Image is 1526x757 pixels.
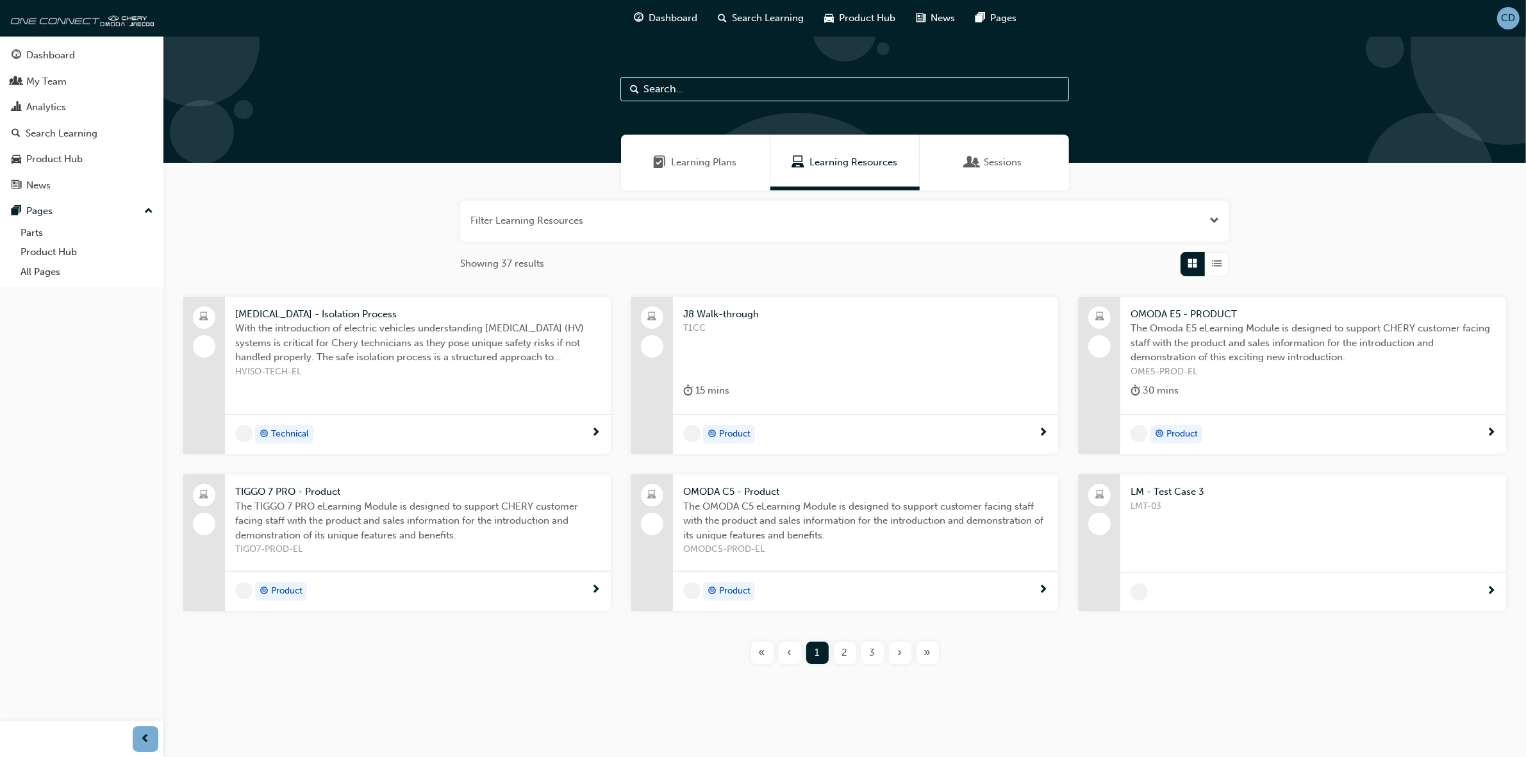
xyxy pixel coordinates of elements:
input: Search... [620,77,1069,101]
span: pages-icon [976,10,986,26]
button: Next page [886,642,914,664]
button: First page [749,642,776,664]
span: search-icon [718,10,727,26]
span: The Omoda E5 eLearning Module is designed to support CHERY customer facing staff with the product... [1131,321,1496,365]
span: duration-icon [683,383,693,399]
span: Sessions [984,155,1022,170]
div: 30 mins [1131,383,1179,399]
span: J8 Walk-through [683,307,1049,322]
a: My Team [5,70,158,94]
span: chart-icon [12,102,21,113]
span: car-icon [12,154,21,165]
a: Product Hub [5,147,158,171]
span: Technical [271,427,309,442]
a: Learning PlansLearning Plans [621,135,770,190]
span: next-icon [591,585,601,596]
span: 2 [842,645,848,660]
a: OMODA E5 - PRODUCTThe Omoda E5 eLearning Module is designed to support CHERY customer facing staf... [1079,297,1506,454]
span: news-icon [12,180,21,192]
a: OMODA C5 - ProductThe OMODA C5 eLearning Module is designed to support customer facing staff with... [631,474,1059,611]
a: car-iconProduct Hub [815,5,906,31]
span: Grid [1188,256,1198,271]
button: Previous page [776,642,804,664]
a: guage-iconDashboard [624,5,708,31]
span: › [898,645,902,660]
span: undefined-icon [683,582,701,599]
div: Pages [26,204,53,219]
a: news-iconNews [906,5,966,31]
span: target-icon [1155,426,1164,443]
button: DashboardMy TeamAnalyticsSearch LearningProduct HubNews [5,41,158,199]
span: undefined-icon [1131,583,1148,601]
span: pages-icon [12,206,21,217]
span: people-icon [12,76,21,88]
span: The TIGGO 7 PRO eLearning Module is designed to support CHERY customer facing staff with the prod... [235,499,601,543]
a: LM - Test Case 3LMT-03 [1079,474,1506,611]
a: Product Hub [15,242,158,262]
span: guage-icon [634,10,644,26]
span: search-icon [12,128,21,140]
span: TIGO7-PROD-EL [235,542,601,557]
span: car-icon [825,10,834,26]
span: Open the filter [1209,213,1219,228]
div: Dashboard [26,48,75,63]
a: All Pages [15,262,158,282]
div: Product Hub [26,152,83,167]
span: Learning Resources [792,155,804,170]
div: My Team [26,74,67,89]
span: Product [1166,427,1198,442]
a: TIGGO 7 PRO - ProductThe TIGGO 7 PRO eLearning Module is designed to support CHERY customer facin... [183,474,611,611]
span: Learning Plans [654,155,667,170]
a: SessionsSessions [920,135,1069,190]
span: News [931,11,956,26]
span: undefined-icon [235,425,253,442]
span: Search Learning [733,11,804,26]
div: News [26,178,51,193]
span: next-icon [591,428,601,439]
span: laptop-icon [200,487,209,504]
span: List [1213,256,1222,271]
span: news-icon [916,10,926,26]
span: prev-icon [141,731,151,747]
span: next-icon [1486,586,1496,597]
span: duration-icon [1131,383,1140,399]
span: undefined-icon [235,582,253,599]
span: OME5-PROD-EL [1131,365,1496,379]
span: Pages [991,11,1017,26]
span: OMODC5-PROD-EL [683,542,1049,557]
span: 3 [870,645,875,660]
span: target-icon [708,583,717,600]
span: undefined-icon [1131,425,1148,442]
a: Parts [15,223,158,243]
span: 1 [815,645,820,660]
span: target-icon [260,583,269,600]
span: undefined-icon [683,425,701,442]
a: Search Learning [5,122,158,146]
span: laptop-icon [200,309,209,326]
span: next-icon [1486,428,1496,439]
span: Search [630,82,639,97]
div: Analytics [26,100,66,115]
span: The OMODA C5 eLearning Module is designed to support customer facing staff with the product and s... [683,499,1049,543]
span: laptop-icon [1095,309,1104,326]
a: pages-iconPages [966,5,1027,31]
span: « [759,645,766,660]
a: [MEDICAL_DATA] - Isolation ProcessWith the introduction of electric vehicles understanding [MEDIC... [183,297,611,454]
button: Pages [5,199,158,223]
span: CD [1502,11,1516,26]
a: Dashboard [5,44,158,67]
img: cheryconnect [6,5,154,31]
span: Product [719,427,751,442]
span: [MEDICAL_DATA] - Isolation Process [235,307,601,322]
span: next-icon [1038,585,1048,596]
a: J8 Walk-throughT1CCduration-icon 15 minsundefined-icontarget-iconProduct [631,297,1059,454]
span: laptop-icon [1095,487,1104,504]
span: With the introduction of electric vehicles understanding [MEDICAL_DATA] (HV) systems is critical ... [235,321,601,365]
span: HVISO-TECH-EL [235,365,601,379]
span: OMODA C5 - Product [683,485,1049,499]
span: Showing 37 results [460,256,544,271]
span: Sessions [966,155,979,170]
span: Learning Plans [672,155,737,170]
span: laptop-icon [647,487,656,504]
button: Page 1 [804,642,831,664]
